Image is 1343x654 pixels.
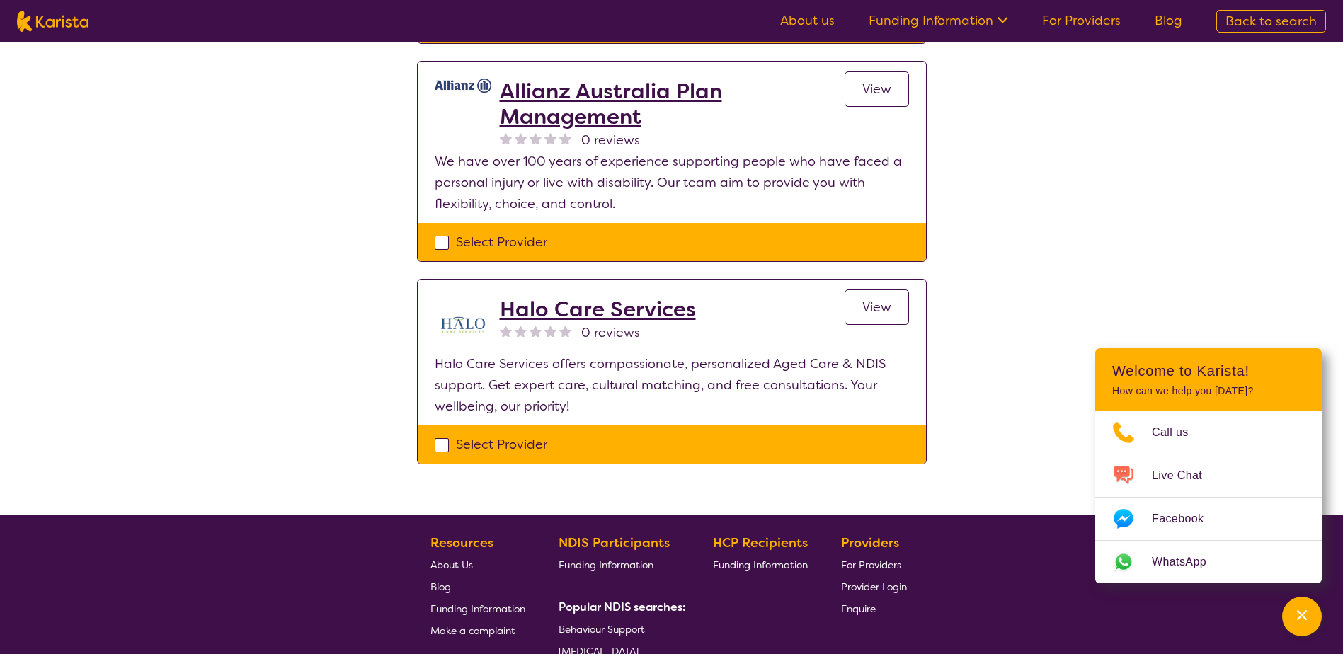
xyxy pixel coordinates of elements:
[713,558,808,571] span: Funding Information
[430,602,525,615] span: Funding Information
[1216,10,1326,33] a: Back to search
[500,325,512,337] img: nonereviewstar
[430,619,525,641] a: Make a complaint
[559,132,571,144] img: nonereviewstar
[515,325,527,337] img: nonereviewstar
[544,132,556,144] img: nonereviewstar
[841,553,907,575] a: For Providers
[1042,12,1121,29] a: For Providers
[1112,362,1305,379] h2: Welcome to Karista!
[17,11,88,32] img: Karista logo
[430,575,525,597] a: Blog
[430,624,515,637] span: Make a complaint
[713,553,808,575] a: Funding Information
[581,130,640,151] span: 0 reviews
[841,575,907,597] a: Provider Login
[841,597,907,619] a: Enquire
[430,580,451,593] span: Blog
[530,132,542,144] img: nonereviewstar
[559,618,680,640] a: Behaviour Support
[1282,597,1322,636] button: Channel Menu
[500,132,512,144] img: nonereviewstar
[515,132,527,144] img: nonereviewstar
[430,558,473,571] span: About Us
[559,553,680,575] a: Funding Information
[430,597,525,619] a: Funding Information
[559,534,670,551] b: NDIS Participants
[1225,13,1317,30] span: Back to search
[1152,422,1206,443] span: Call us
[435,297,491,353] img: kbxpthi6glz7rm5zvwpt.jpg
[1152,465,1219,486] span: Live Chat
[780,12,835,29] a: About us
[500,297,696,322] a: Halo Care Services
[559,325,571,337] img: nonereviewstar
[430,534,493,551] b: Resources
[845,71,909,107] a: View
[435,353,909,417] p: Halo Care Services offers compassionate, personalized Aged Care & NDIS support. Get expert care, ...
[862,299,891,316] span: View
[845,289,909,325] a: View
[500,79,845,130] a: Allianz Australia Plan Management
[1095,411,1322,583] ul: Choose channel
[841,558,901,571] span: For Providers
[1152,508,1221,529] span: Facebook
[841,580,907,593] span: Provider Login
[435,79,491,93] img: rr7gtpqyd7oaeufumguf.jpg
[1112,385,1305,397] p: How can we help you [DATE]?
[559,623,645,636] span: Behaviour Support
[869,12,1008,29] a: Funding Information
[841,602,876,615] span: Enquire
[530,325,542,337] img: nonereviewstar
[544,325,556,337] img: nonereviewstar
[841,534,899,551] b: Providers
[1155,12,1182,29] a: Blog
[435,151,909,214] p: We have over 100 years of experience supporting people who have faced a personal injury or live w...
[713,534,808,551] b: HCP Recipients
[559,599,686,614] b: Popular NDIS searches:
[1152,551,1223,573] span: WhatsApp
[581,322,640,343] span: 0 reviews
[862,81,891,98] span: View
[430,553,525,575] a: About Us
[1095,541,1322,583] a: Web link opens in a new tab.
[559,558,653,571] span: Funding Information
[1095,348,1322,583] div: Channel Menu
